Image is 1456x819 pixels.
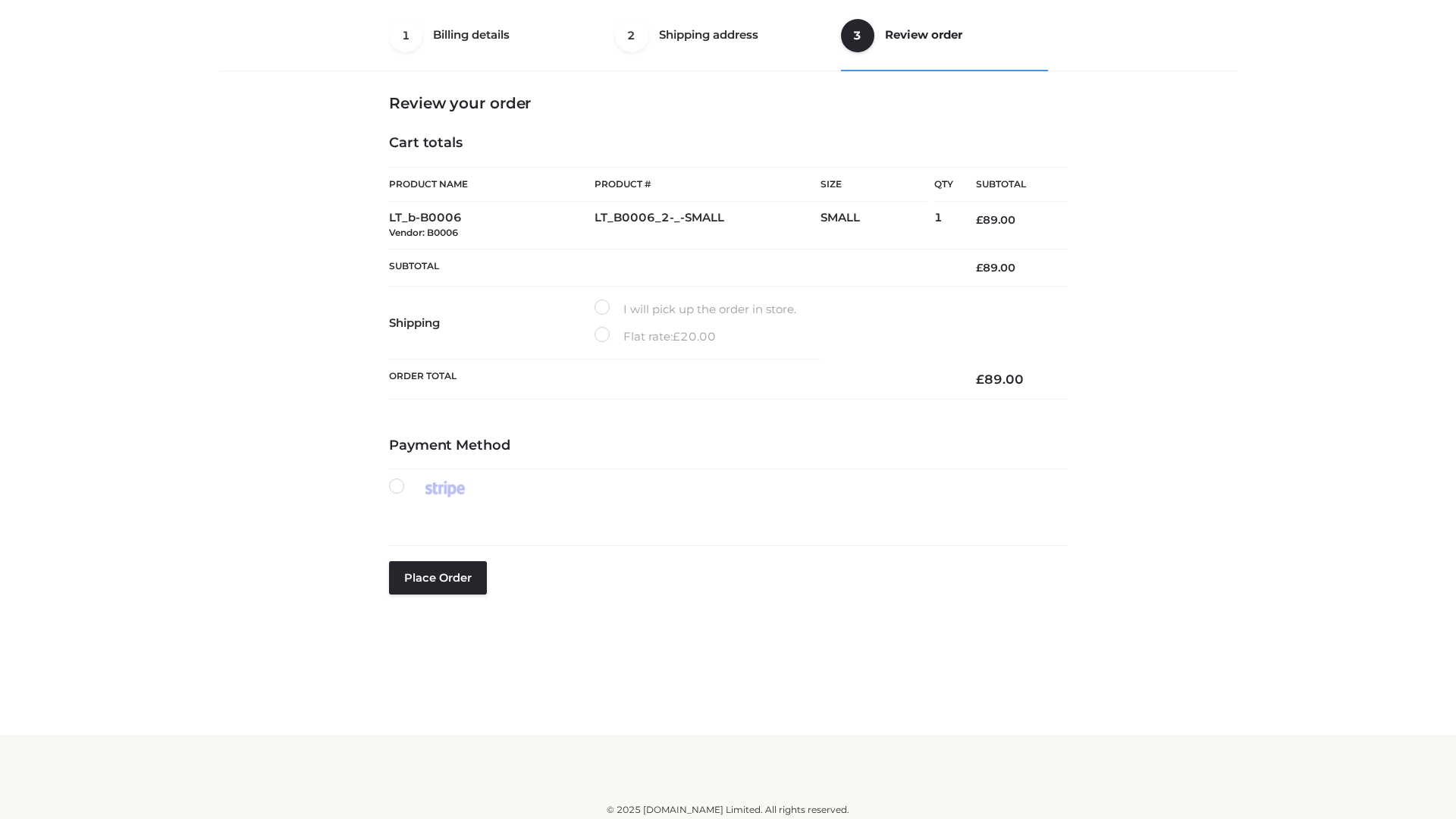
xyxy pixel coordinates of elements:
bdi: 20.00 [673,329,716,344]
div: © 2025 [DOMAIN_NAME] Limited. All rights reserved. [225,802,1231,817]
h4: Payment Method [389,438,1067,454]
td: LT_B0006_2-_-SMALL [595,202,821,249]
bdi: 89.00 [976,372,1024,387]
th: Product # [595,167,821,202]
td: SMALL [821,202,934,249]
bdi: 89.00 [976,213,1015,227]
th: Shipping [389,287,595,359]
th: Qty [934,167,953,202]
bdi: 89.00 [976,261,1015,275]
th: Subtotal [389,249,953,286]
th: Order Total [389,359,953,400]
td: 1 [934,202,953,249]
label: Flat rate: [595,327,716,347]
td: LT_b-B0006 [389,202,595,249]
small: Vendor: B0006 [389,227,458,238]
h4: Cart totals [389,135,1067,152]
span: £ [976,213,983,227]
button: Place order [389,561,487,595]
th: Product Name [389,167,595,202]
span: £ [976,261,983,275]
span: £ [673,329,680,344]
span: £ [976,372,984,387]
label: I will pick up the order in store. [595,300,796,319]
th: Subtotal [953,168,1067,202]
th: Size [821,168,927,202]
h3: Review your order [389,94,1067,112]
